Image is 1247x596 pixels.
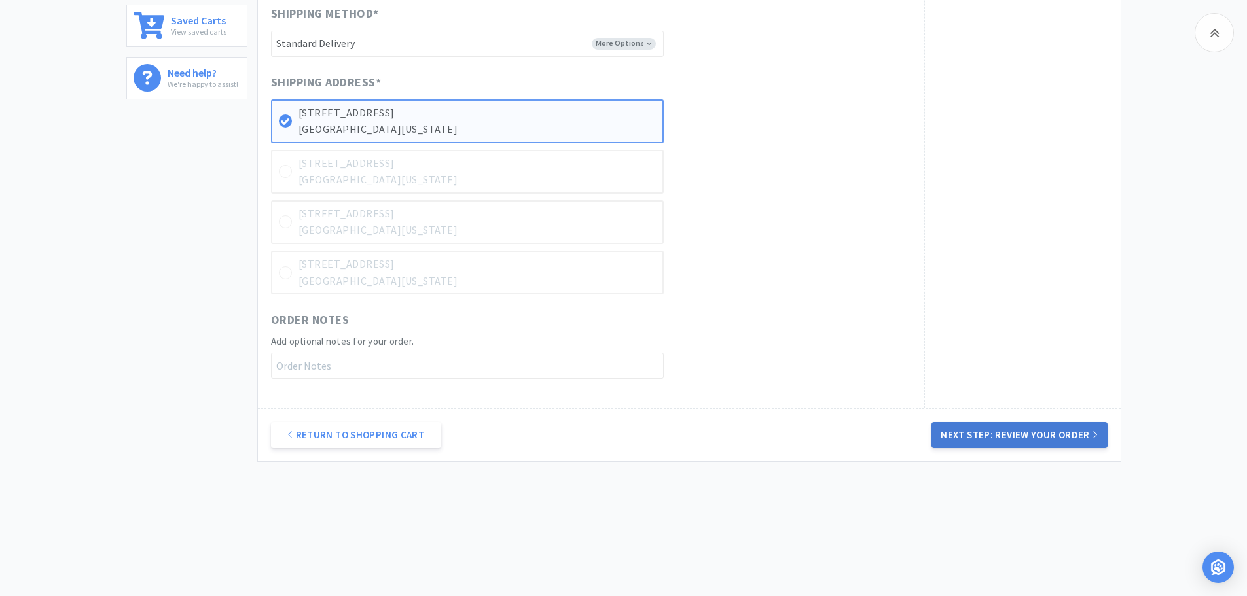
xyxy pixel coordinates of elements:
[168,64,238,78] h6: Need help?
[298,171,656,188] p: [GEOGRAPHIC_DATA][US_STATE]
[271,311,350,330] span: Order Notes
[1202,552,1234,583] div: Open Intercom Messenger
[298,273,656,290] p: [GEOGRAPHIC_DATA][US_STATE]
[298,222,656,239] p: [GEOGRAPHIC_DATA][US_STATE]
[271,422,441,448] a: Return to Shopping Cart
[168,78,238,90] p: We're happy to assist!
[298,205,656,222] p: [STREET_ADDRESS]
[298,121,656,138] p: [GEOGRAPHIC_DATA][US_STATE]
[271,73,382,92] span: Shipping Address *
[126,5,247,47] a: Saved CartsView saved carts
[298,155,656,172] p: [STREET_ADDRESS]
[298,105,656,122] p: [STREET_ADDRESS]
[271,5,379,24] span: Shipping Method *
[931,422,1107,448] button: Next Step: Review Your Order
[271,353,664,379] input: Order Notes
[271,335,414,347] span: Add optional notes for your order.
[171,26,226,38] p: View saved carts
[298,256,656,273] p: [STREET_ADDRESS]
[171,12,226,26] h6: Saved Carts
